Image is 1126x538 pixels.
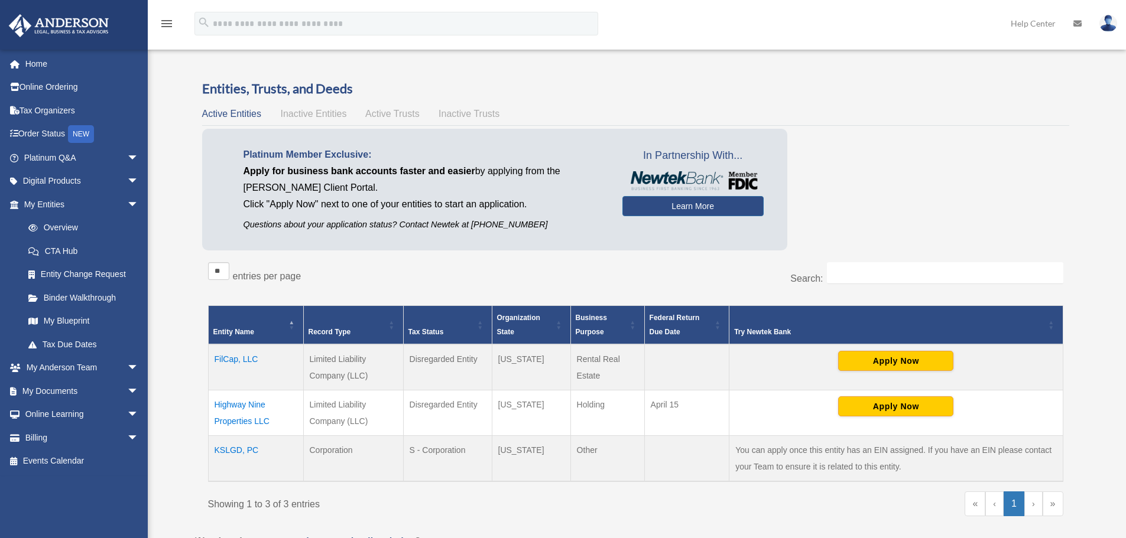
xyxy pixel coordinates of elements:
th: Entity Name: Activate to invert sorting [208,306,303,345]
p: Questions about your application status? Contact Newtek at [PHONE_NUMBER] [244,217,605,232]
td: Limited Liability Company (LLC) [303,344,403,390]
a: menu [160,21,174,31]
span: Tax Status [408,328,444,336]
th: Federal Return Due Date: Activate to sort [644,306,729,345]
span: arrow_drop_down [127,426,151,450]
a: Online Learningarrow_drop_down [8,403,157,426]
td: FilCap, LLC [208,344,303,390]
span: arrow_drop_down [127,403,151,427]
div: NEW [68,125,94,143]
a: Previous [985,491,1004,516]
a: Order StatusNEW [8,122,157,146]
i: menu [160,17,174,31]
span: Federal Return Due Date [650,314,700,336]
td: You can apply once this entity has an EIN assigned. If you have an EIN please contact your Team t... [729,436,1063,482]
div: Try Newtek Bank [734,325,1044,339]
a: Digital Productsarrow_drop_down [8,169,157,193]
a: Platinum Q&Aarrow_drop_down [8,146,157,169]
a: 1 [1004,491,1024,516]
span: Inactive Entities [280,109,346,119]
td: Other [570,436,644,482]
th: Business Purpose: Activate to sort [570,306,644,345]
td: [US_STATE] [492,390,570,436]
i: search [197,16,210,29]
td: Holding [570,390,644,436]
a: Entity Change Request [17,263,151,286]
span: Active Entities [202,109,261,119]
a: CTA Hub [17,239,151,263]
a: First [965,491,985,516]
a: Billingarrow_drop_down [8,426,157,449]
p: Click "Apply Now" next to one of your entities to start an application. [244,196,605,213]
p: by applying from the [PERSON_NAME] Client Portal. [244,163,605,196]
td: Disregarded Entity [403,344,492,390]
a: Online Ordering [8,76,157,99]
a: Binder Walkthrough [17,286,151,309]
span: Organization State [497,314,540,336]
span: arrow_drop_down [127,193,151,217]
th: Tax Status: Activate to sort [403,306,492,345]
label: entries per page [233,271,301,281]
span: Record Type [309,328,351,336]
span: In Partnership With... [622,146,764,165]
td: [US_STATE] [492,436,570,482]
a: Learn More [622,196,764,216]
span: Entity Name [213,328,254,336]
span: arrow_drop_down [127,146,151,170]
td: Limited Liability Company (LLC) [303,390,403,436]
div: Showing 1 to 3 of 3 entries [208,491,627,513]
th: Organization State: Activate to sort [492,306,570,345]
p: Platinum Member Exclusive: [244,146,605,163]
td: Rental Real Estate [570,344,644,390]
td: April 15 [644,390,729,436]
th: Try Newtek Bank : Activate to sort [729,306,1063,345]
span: Inactive Trusts [439,109,499,119]
span: arrow_drop_down [127,379,151,403]
a: My Anderson Teamarrow_drop_down [8,356,157,380]
td: [US_STATE] [492,344,570,390]
span: Apply for business bank accounts faster and easier [244,166,475,176]
span: Business Purpose [576,314,607,336]
span: Active Trusts [365,109,420,119]
a: Events Calendar [8,449,157,473]
img: Anderson Advisors Platinum Portal [5,14,112,37]
a: Home [8,52,157,76]
a: Overview [17,216,145,240]
a: My Documentsarrow_drop_down [8,379,157,403]
td: KSLGD, PC [208,436,303,482]
img: NewtekBankLogoSM.png [628,171,758,190]
a: Tax Due Dates [17,332,151,356]
td: S - Corporation [403,436,492,482]
a: My Entitiesarrow_drop_down [8,193,151,216]
a: Tax Organizers [8,99,157,122]
h3: Entities, Trusts, and Deeds [202,80,1069,98]
button: Apply Now [838,396,953,416]
label: Search: [790,273,823,283]
button: Apply Now [838,351,953,371]
td: Disregarded Entity [403,390,492,436]
span: arrow_drop_down [127,356,151,380]
a: My Blueprint [17,309,151,333]
td: Corporation [303,436,403,482]
td: Highway Nine Properties LLC [208,390,303,436]
span: arrow_drop_down [127,169,151,194]
img: User Pic [1099,15,1117,32]
th: Record Type: Activate to sort [303,306,403,345]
